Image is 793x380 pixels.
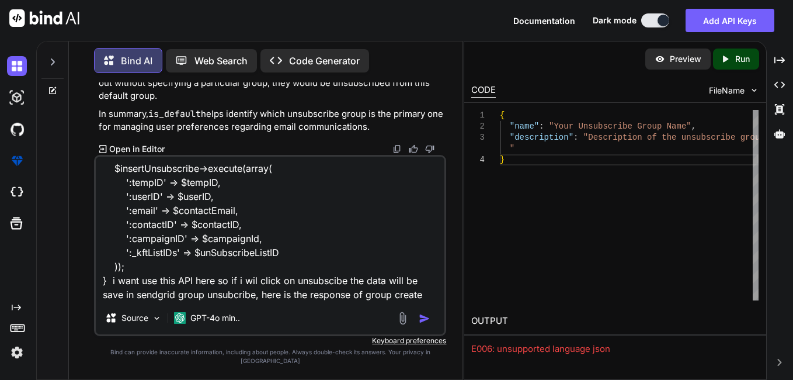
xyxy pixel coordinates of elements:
div: E006: unsupported language json [471,343,759,356]
img: attachment [396,312,409,325]
p: Web Search [194,54,248,68]
p: Keyboard preferences [94,336,446,346]
img: premium [7,151,27,171]
span: , [691,122,696,131]
p: Run [735,53,750,65]
span: "Your Unsubscribe Group Name" [549,122,691,131]
img: darkChat [7,56,27,76]
img: githubDark [7,119,27,139]
img: cloudideIcon [7,182,27,202]
img: preview [655,54,665,64]
p: Source [121,312,148,324]
img: icon [419,313,430,324]
img: chevron down [749,85,759,95]
img: GPT-4o mini [174,312,186,324]
textarea: i have this function to unsubscribe email function insertUnsubscribe($tempID, $userID, $contactEm... [96,157,444,302]
span: " [510,144,514,153]
img: settings [7,343,27,362]
span: "description" [510,133,573,142]
div: 2 [471,121,485,132]
span: "Description of the unsubscribe group. [583,133,770,142]
img: Pick Models [152,313,162,323]
span: { [500,110,505,120]
span: "name" [510,122,539,131]
p: GPT-4o min.. [190,312,240,324]
span: } [500,155,505,164]
div: 4 [471,154,485,165]
div: 1 [471,110,485,121]
span: : [540,122,544,131]
img: Bind AI [9,9,79,27]
img: dislike [425,144,434,154]
button: Add API Keys [686,9,774,32]
div: CODE [471,84,496,98]
h2: OUTPUT [464,308,766,335]
span: FileName [709,85,745,96]
p: Bind can provide inaccurate information, including about people. Always double-check its answers.... [94,348,446,365]
img: copy [392,144,402,154]
img: darkAi-studio [7,88,27,108]
p: Bind AI [121,54,152,68]
p: In summary, helps identify which unsubscribe group is the primary one for managing user preferenc... [99,108,444,134]
img: like [409,144,418,154]
div: 3 [471,132,485,143]
button: Documentation [513,15,575,27]
span: Documentation [513,16,575,26]
span: : [573,133,578,142]
p: Code Generator [289,54,360,68]
span: Dark mode [593,15,637,26]
code: is_default [148,108,201,120]
p: Preview [670,53,701,65]
p: Open in Editor [109,143,165,155]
